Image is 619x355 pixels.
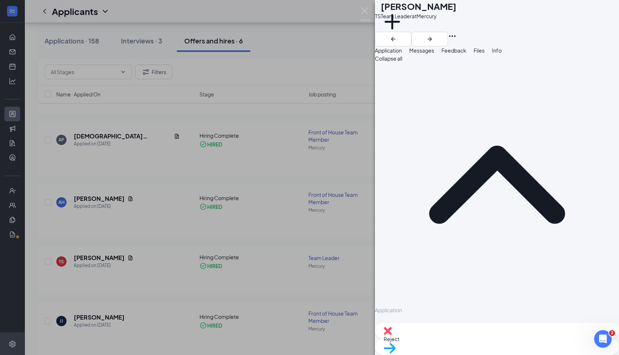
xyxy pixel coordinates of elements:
[474,47,485,54] span: Files
[375,62,619,306] svg: ChevronUp
[375,47,402,54] span: Application
[448,32,457,41] svg: Ellipses
[381,10,404,41] button: PlusAdd a tag
[381,10,404,33] svg: Plus
[609,330,615,336] span: 2
[492,47,502,54] span: Info
[389,35,398,43] svg: ArrowLeftNew
[381,12,456,20] div: Team Leader at Mercury
[375,32,411,46] button: ArrowLeftNew
[384,335,610,343] span: Reject
[425,35,434,43] svg: ArrowRight
[441,47,466,54] span: Feedback
[594,330,612,348] iframe: Intercom live chat
[375,306,619,314] div: Application
[409,47,434,54] span: Messages
[411,32,448,46] button: ArrowRight
[375,54,619,62] span: Collapse all
[375,12,381,20] div: TS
